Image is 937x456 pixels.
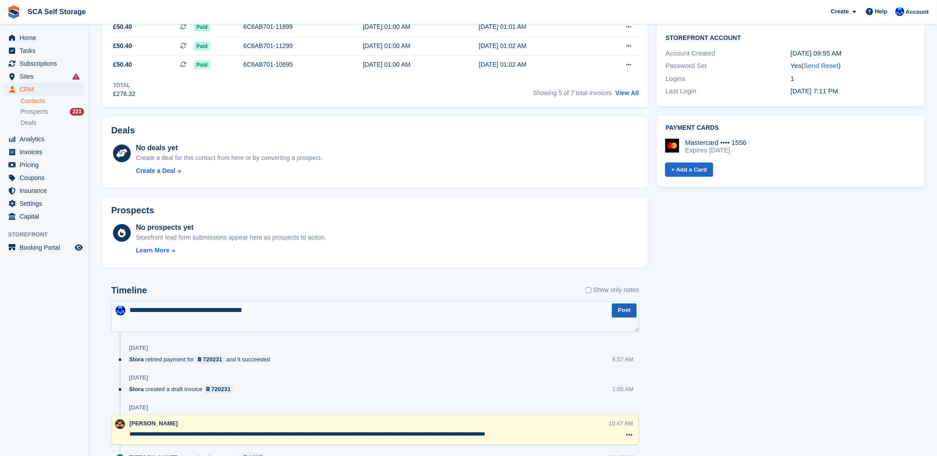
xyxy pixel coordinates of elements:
[136,166,176,176] div: Create a Deal
[20,44,73,57] span: Tasks
[20,108,48,116] span: Prospects
[791,87,838,95] time: 2025-04-02 18:11:27 UTC
[116,306,125,316] img: Kelly Neesham
[111,125,135,136] h2: Deals
[129,385,144,394] span: Stora
[113,22,132,32] span: £50.40
[4,83,84,96] a: menu
[4,197,84,210] a: menu
[4,70,84,83] a: menu
[113,41,132,51] span: £50.40
[666,48,791,59] div: Account Created
[875,7,888,16] span: Help
[20,197,73,210] span: Settings
[7,5,20,19] img: stora-icon-8386f47178a22dfd0bd8f6a31ec36ba5ce8667c1dd55bd0f319d3a0aa187defe.svg
[136,223,326,233] div: No prospects yet
[666,86,791,96] div: Last Login
[8,230,88,239] span: Storefront
[136,246,169,256] div: Learn More
[666,124,916,132] h2: Payment cards
[20,172,73,184] span: Coupons
[363,41,479,51] div: [DATE] 01:00 AM
[4,184,84,197] a: menu
[609,420,633,428] div: 10:47 AM
[20,159,73,171] span: Pricing
[136,233,326,243] div: Storefront lead form submissions appear here as prospects to action.
[20,210,73,223] span: Capital
[111,286,147,296] h2: Timeline
[615,89,639,96] a: View All
[804,62,839,69] a: Send Reset
[4,241,84,254] a: menu
[111,206,154,216] h2: Prospects
[129,404,148,412] div: [DATE]
[194,60,210,69] span: Paid
[136,246,326,256] a: Learn More
[4,133,84,145] a: menu
[113,60,132,69] span: £50.40
[20,241,73,254] span: Booking Portal
[20,32,73,44] span: Home
[4,57,84,70] a: menu
[129,385,237,394] div: created a draft invoice
[129,356,274,364] div: retried payment for and it succeeded
[791,48,916,59] div: [DATE] 09:55 AM
[612,356,634,364] div: 6:57 AM
[203,356,222,364] div: 720231
[20,70,73,83] span: Sites
[129,356,144,364] span: Stora
[20,118,84,128] a: Deals
[20,97,84,105] a: Contacts
[363,60,479,69] div: [DATE] 01:00 AM
[20,133,73,145] span: Analytics
[243,22,363,32] div: 6C6AB701-11899
[586,286,591,295] input: Show only notes
[211,385,230,394] div: 720231
[136,143,322,153] div: No deals yet
[73,242,84,253] a: Preview store
[479,41,594,51] div: [DATE] 01:02 AM
[685,139,747,147] div: Mastercard •••• 1556
[831,7,849,16] span: Create
[363,22,479,32] div: [DATE] 01:00 AM
[586,286,639,295] label: Show only notes
[115,420,125,429] img: Sarah Race
[666,33,916,42] h2: Storefront Account
[70,108,84,116] div: 223
[896,7,905,16] img: Kelly Neesham
[20,57,73,70] span: Subscriptions
[243,41,363,51] div: 6C6AB701-11299
[194,23,210,32] span: Paid
[666,61,791,71] div: Password Set
[243,60,363,69] div: 6C6AB701-10695
[4,146,84,158] a: menu
[129,345,148,352] div: [DATE]
[906,8,929,16] span: Account
[113,89,136,99] div: £276.32
[4,210,84,223] a: menu
[791,74,916,84] div: 1
[4,44,84,57] a: menu
[20,83,73,96] span: CRM
[20,107,84,116] a: Prospects 223
[194,42,210,51] span: Paid
[685,146,747,154] div: Expires [DATE]
[612,385,634,394] div: 1:05 AM
[72,73,80,80] i: Smart entry sync failures have occurred
[129,375,148,382] div: [DATE]
[533,89,612,96] span: Showing 5 of 7 total invoices
[666,74,791,84] div: Logins
[113,81,136,89] div: Total
[4,159,84,171] a: menu
[802,62,841,69] span: ( )
[196,356,225,364] a: 720231
[4,172,84,184] a: menu
[204,385,233,394] a: 720231
[665,139,680,153] img: Mastercard Logo
[24,4,89,19] a: SCA Self Storage
[129,420,178,427] span: [PERSON_NAME]
[20,146,73,158] span: Invoices
[20,119,36,127] span: Deals
[612,304,637,318] button: Post
[20,184,73,197] span: Insurance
